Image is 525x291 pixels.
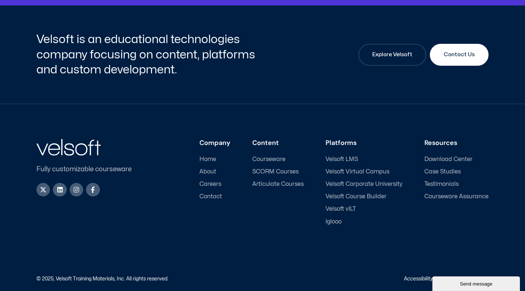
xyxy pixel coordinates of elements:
span: SCORM Courses [252,168,299,175]
a: Articulate Courses [252,181,304,188]
a: Velsoft Corporate University [326,181,402,188]
a: Velsoft LMS [326,156,402,163]
iframe: chat widget [432,275,521,291]
a: Velsoft Course Builder [326,193,402,200]
a: SCORM Courses [252,168,304,175]
a: Careers [199,181,230,188]
a: Testimonials [424,181,489,188]
h3: Content [252,139,304,147]
span: About [199,168,216,175]
a: Case Studies [424,168,489,175]
span: Testimonials [424,181,459,188]
span: Velsoft Course Builder [326,193,386,200]
a: Velsoft Virtual Campus [326,168,402,175]
a: Courseware [252,156,304,163]
a: Home [199,156,230,163]
a: Iglooo [326,218,402,225]
h3: Platforms [326,139,402,147]
span: Velsoft LMS [326,156,358,163]
span: Contact Us [444,50,475,59]
span: Contact [199,193,222,200]
a: Accessibility Policy [404,276,448,281]
h3: Company [199,139,230,147]
a: Contact [199,193,230,200]
span: Velsoft Virtual Campus [326,168,389,175]
h3: Resources [424,139,489,147]
span: Iglooo [326,218,342,225]
span: Courseware [252,156,285,163]
a: Courseware Assurance [424,193,489,200]
a: Contact Us [430,44,489,66]
a: Velsoft vILT [326,206,402,212]
h2: Velsoft is an educational technologies company focusing on content, platforms and custom developm... [36,32,261,77]
span: Download Center [424,156,472,163]
span: Careers [199,181,221,188]
span: Case Studies [424,168,461,175]
span: Home [199,156,216,163]
span: Explore Velsoft [372,50,412,59]
a: Explore Velsoft [358,44,426,66]
a: About [199,168,230,175]
p: Fully customizable courseware [36,164,144,174]
a: Download Center [424,156,489,163]
p: © 2025, Velsoft Training Materials, Inc. All rights reserved. [36,276,168,282]
span: Velsoft vILT [326,206,356,212]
